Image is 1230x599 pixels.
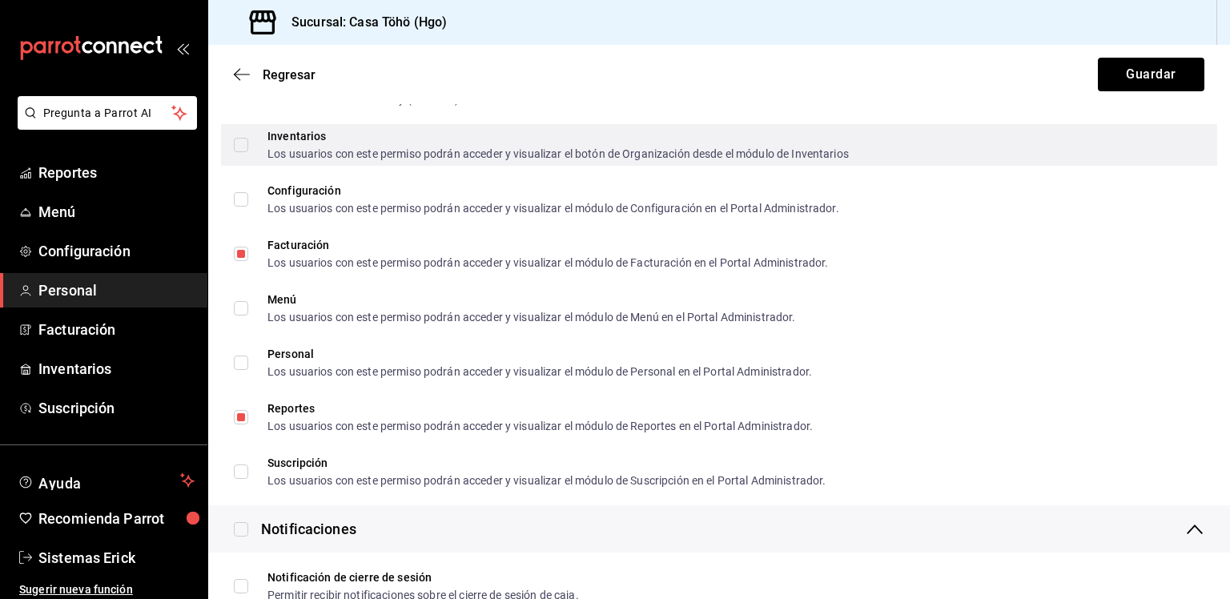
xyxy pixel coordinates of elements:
span: Sistemas Erick [38,547,195,569]
h3: Sucursal: Casa Töhö (Hgo) [279,13,447,32]
span: Suscripción [38,397,195,419]
div: Acceso a activación de Pay (Terminal) [267,94,459,105]
span: Sugerir nueva función [19,581,195,598]
div: Suscripción [267,457,826,468]
div: Inventarios [267,131,849,142]
button: open_drawer_menu [176,42,189,54]
span: Reportes [38,162,195,183]
span: Recomienda Parrot [38,508,195,529]
div: Notificaciones [261,518,356,540]
span: Personal [38,279,195,301]
div: Los usuarios con este permiso podrán acceder y visualizar el módulo de Personal en el Portal Admi... [267,366,812,377]
div: Notificación de cierre de sesión [267,572,579,583]
span: Ayuda [38,471,174,490]
a: Pregunta a Parrot AI [11,116,197,133]
div: Los usuarios con este permiso podrán acceder y visualizar el módulo de Menú en el Portal Administ... [267,312,796,323]
div: Menú [267,294,796,305]
button: Pregunta a Parrot AI [18,96,197,130]
div: Los usuarios con este permiso podrán acceder y visualizar el botón de Organización desde el módul... [267,148,849,159]
div: Los usuarios con este permiso podrán acceder y visualizar el módulo de Configuración en el Portal... [267,203,839,214]
div: Reportes [267,403,813,414]
button: Regresar [234,67,316,82]
span: Facturación [38,319,195,340]
button: Guardar [1098,58,1204,91]
span: Pregunta a Parrot AI [43,105,172,122]
div: Los usuarios con este permiso podrán acceder y visualizar el módulo de Facturación en el Portal A... [267,257,828,268]
span: Menú [38,201,195,223]
div: Facturación [267,239,828,251]
span: Regresar [263,67,316,82]
div: Los usuarios con este permiso podrán acceder y visualizar el módulo de Reportes en el Portal Admi... [267,420,813,432]
div: Configuración [267,185,839,196]
div: Personal [267,348,812,360]
span: Inventarios [38,358,195,380]
span: Configuración [38,240,195,262]
div: Los usuarios con este permiso podrán acceder y visualizar el módulo de Suscripción en el Portal A... [267,475,826,486]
